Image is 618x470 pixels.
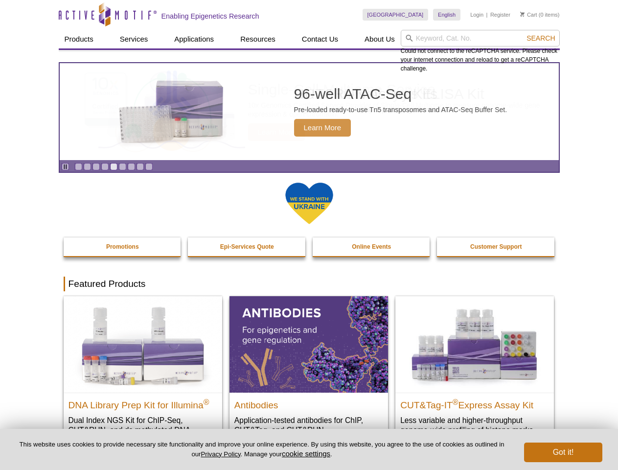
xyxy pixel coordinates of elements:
[234,30,281,48] a: Resources
[168,30,220,48] a: Applications
[16,440,508,459] p: This website uses cookies to provide necessary site functionality and improve your online experie...
[111,75,233,148] img: Active Motif Kit photo
[234,415,383,435] p: Application-tested antibodies for ChIP, CUT&Tag, and CUT&RUN.
[188,237,306,256] a: Epi-Services Quote
[294,119,351,137] span: Learn More
[453,398,458,406] sup: ®
[294,105,507,114] p: Pre-loaded ready-to-use Tn5 transposomes and ATAC-Seq Buffer Set.
[60,63,559,160] a: Active Motif Kit photo 96-well ATAC-Seq Pre-loaded ready-to-use Tn5 transposomes and ATAC-Seq Buf...
[161,12,259,21] h2: Enabling Epigenetics Research
[229,296,388,445] a: All Antibodies Antibodies Application-tested antibodies for ChIP, CUT&Tag, and CUT&RUN.
[359,30,401,48] a: About Us
[64,237,182,256] a: Promotions
[92,163,100,170] a: Go to slide 3
[64,296,222,392] img: DNA Library Prep Kit for Illumina
[400,415,549,435] p: Less variable and higher-throughput genome-wide profiling of histone marks​.
[64,277,555,291] h2: Featured Products
[524,34,558,43] button: Search
[526,34,555,42] span: Search
[234,396,383,410] h2: Antibodies
[486,9,488,21] li: |
[401,30,560,73] div: Could not connect to the reCAPTCHA service. Please check your internet connection and reload to g...
[470,11,483,18] a: Login
[520,11,537,18] a: Cart
[524,443,602,462] button: Got it!
[75,163,82,170] a: Go to slide 1
[110,163,117,170] a: Go to slide 5
[520,12,525,17] img: Your Cart
[101,163,109,170] a: Go to slide 4
[400,396,549,410] h2: CUT&Tag-IT Express Assay Kit
[433,9,460,21] a: English
[84,163,91,170] a: Go to slide 2
[229,296,388,392] img: All Antibodies
[64,296,222,454] a: DNA Library Prep Kit for Illumina DNA Library Prep Kit for Illumina® Dual Index NGS Kit for ChIP-...
[296,30,344,48] a: Contact Us
[69,415,217,445] p: Dual Index NGS Kit for ChIP-Seq, CUT&RUN, and ds methylated DNA assays.
[119,163,126,170] a: Go to slide 6
[128,163,135,170] a: Go to slide 7
[520,9,560,21] li: (0 items)
[60,63,559,160] article: 96-well ATAC-Seq
[145,163,153,170] a: Go to slide 9
[220,243,274,250] strong: Epi-Services Quote
[437,237,555,256] a: Customer Support
[363,9,429,21] a: [GEOGRAPHIC_DATA]
[282,449,330,458] button: cookie settings
[395,296,554,392] img: CUT&Tag-IT® Express Assay Kit
[69,396,217,410] h2: DNA Library Prep Kit for Illumina
[114,30,154,48] a: Services
[490,11,510,18] a: Register
[470,243,522,250] strong: Customer Support
[313,237,431,256] a: Online Events
[59,30,99,48] a: Products
[137,163,144,170] a: Go to slide 8
[204,398,209,406] sup: ®
[62,163,69,170] a: Toggle autoplay
[285,182,334,225] img: We Stand With Ukraine
[106,243,139,250] strong: Promotions
[201,450,240,458] a: Privacy Policy
[294,87,507,101] h2: 96-well ATAC-Seq
[401,30,560,47] input: Keyword, Cat. No.
[395,296,554,445] a: CUT&Tag-IT® Express Assay Kit CUT&Tag-IT®Express Assay Kit Less variable and higher-throughput ge...
[352,243,391,250] strong: Online Events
